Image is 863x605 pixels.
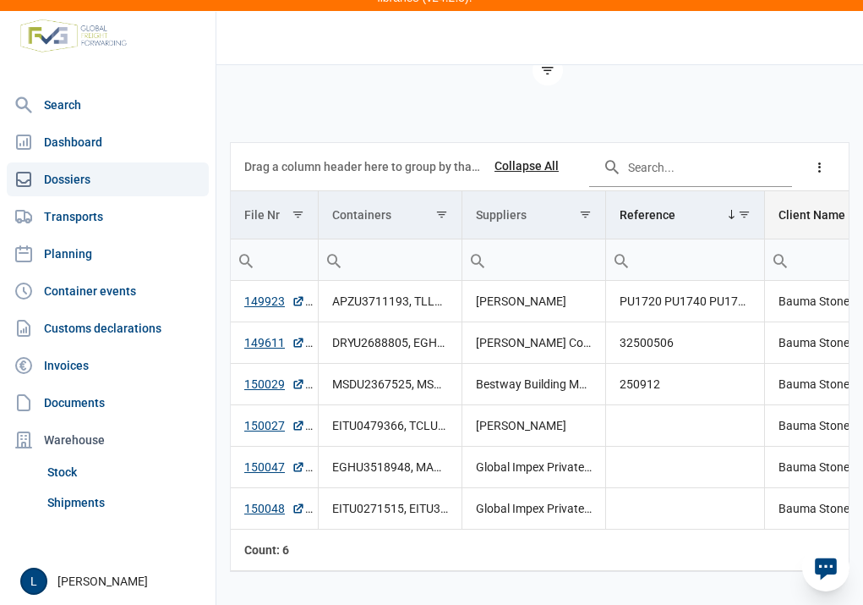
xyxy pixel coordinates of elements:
td: [PERSON_NAME] [462,405,606,447]
td: Column Suppliers [462,191,606,239]
div: overflow [805,151,835,182]
a: Stock [41,457,209,487]
div: Drag a column header here to group by that column [244,153,484,180]
div: Client Name [778,208,845,222]
td: DRYU2688805, EGHU3371190 [319,322,462,364]
div: filter [533,55,563,85]
a: Container events [7,274,209,308]
td: Column File Nr [231,191,319,239]
div: Data grid with 6 rows and 8 columns [231,143,849,571]
div: File Nr Count: 6 [244,542,305,558]
button: L [20,568,47,595]
a: Customs declarations [7,311,209,345]
td: APZU3711193, TLLU2782353, TRHU1753013 [319,281,462,322]
a: Invoices [7,349,209,382]
td: Global Impex Private Limited [462,447,606,488]
a: 150027 [244,417,305,434]
a: Dossiers [7,162,209,196]
a: Shipments [41,487,209,518]
a: 149611 [244,334,305,351]
td: EGHU3518948, MAGU2287039, TCLU3563618, TRHU3705035 [319,447,462,488]
a: Documents [7,386,209,420]
td: MSDU2367525, MSMU1241185, MSMU3649849 [319,364,462,405]
td: Column Reference [606,191,765,239]
td: Column Containers [319,191,462,239]
div: Search box [765,239,795,280]
span: Show filter options for column 'Containers' [435,208,448,221]
td: PU1720 PU1740 PU1754 [606,281,765,322]
a: 150029 [244,376,305,393]
div: Search box [231,239,261,280]
td: EITU0479366, TCLU3674340 [319,405,462,447]
input: Filter cell [319,239,462,280]
td: [PERSON_NAME] Consulting [462,322,606,364]
td: Filter cell [606,239,765,281]
a: Search [7,88,209,122]
div: Containers [332,208,391,222]
td: [PERSON_NAME] [462,281,606,322]
a: Planning [7,237,209,271]
input: Filter cell [606,239,764,280]
input: Filter cell [231,239,318,280]
div: [PERSON_NAME] [20,568,205,595]
div: Search box [462,239,493,280]
a: 149923 [244,293,305,310]
div: Warehouse [7,423,209,457]
td: 250912 [606,364,765,405]
img: FVG - Global freight forwarding [14,13,134,59]
td: Filter cell [462,239,606,281]
div: Data grid toolbar [244,143,835,190]
td: EITU0271515, EITU3070941, MAGU2279809, TEMU4125399 [319,488,462,530]
a: 150047 [244,459,305,476]
a: Transports [7,200,209,234]
td: Filter cell [231,239,319,281]
span: Show filter options for column 'Reference' [738,208,751,221]
span: Show filter options for column 'Suppliers' [579,208,592,221]
input: Search in the data grid [589,146,792,187]
div: Search box [319,239,349,280]
td: 32500506 [606,322,765,364]
a: Dashboard [7,125,209,159]
input: Filter cell [462,239,605,280]
div: Search box [606,239,636,280]
a: 150048 [244,500,305,517]
div: Reference [620,208,675,222]
td: Filter cell [319,239,462,281]
span: Show filter options for column 'File Nr' [292,208,304,221]
td: Bestway Building Materials [462,364,606,405]
div: Suppliers [476,208,527,222]
div: File Nr [244,208,280,222]
div: Collapse All [494,159,559,174]
td: Global Impex Private Limited [462,488,606,530]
